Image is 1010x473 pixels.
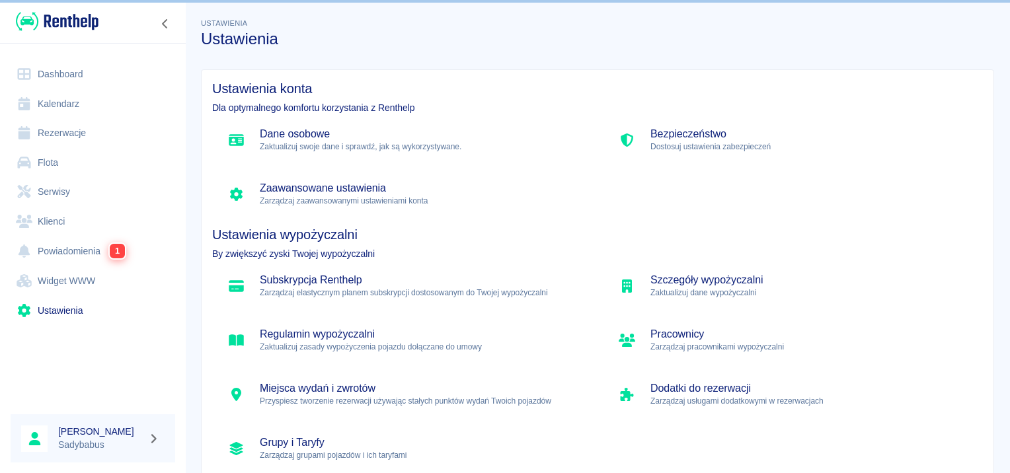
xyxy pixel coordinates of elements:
[110,244,125,258] span: 1
[260,287,582,299] p: Zarządzaj elastycznym planem subskrypcji dostosowanym do Twojej wypożyczalni
[11,266,175,296] a: Widget WWW
[260,382,582,395] h5: Miejsca wydań i zwrotów
[212,101,983,115] p: Dla optymalnego komfortu korzystania z Renthelp
[260,328,582,341] h5: Regulamin wypożyczalni
[11,59,175,89] a: Dashboard
[603,318,983,362] div: PracownicyZarządzaj pracownikami wypożyczalni
[155,15,175,32] button: Zwiń nawigację
[650,341,972,353] p: Zarządzaj pracownikami wypożyczalni
[260,449,582,461] p: Zarządzaj grupami pojazdów i ich taryfami
[650,287,972,299] p: Zaktualizuj dane wypożyczalni
[212,427,592,470] div: Grupy i TaryfyZarządzaj grupami pojazdów i ich taryfami
[260,341,582,353] p: Zaktualizuj zasady wypożyczenia pojazdu dołączane do umowy
[11,11,98,32] a: Renthelp logo
[650,395,972,407] p: Zarządzaj usługami dodatkowymi w rezerwacjach
[212,318,592,362] div: Regulamin wypożyczalniZaktualizuj zasady wypożyczenia pojazdu dołączane do umowy
[11,148,175,178] a: Flota
[603,118,983,162] div: BezpieczeństwoDostosuj ustawienia zabezpieczeń
[650,141,972,153] p: Dostosuj ustawienia zabezpieczeń
[11,236,175,266] a: Powiadomienia1
[212,227,983,242] h4: Ustawienia wypożyczalni
[260,195,582,207] p: Zarządzaj zaawansowanymi ustawieniami konta
[16,11,98,32] img: Renthelp logo
[58,438,143,452] p: Sadybabus
[11,177,175,207] a: Serwisy
[58,425,143,438] h6: [PERSON_NAME]
[650,328,972,341] h5: Pracownicy
[260,127,582,141] h5: Dane osobowe
[603,373,983,416] div: Dodatki do rezerwacjiZarządzaj usługami dodatkowymi w rezerwacjach
[650,127,972,141] h5: Bezpieczeństwo
[201,19,248,27] span: Ustawienia
[11,207,175,236] a: Klienci
[212,81,983,96] h4: Ustawienia konta
[260,395,582,407] p: Przyspiesz tworzenie rezerwacji używając stałych punktów wydań Twoich pojazdów
[212,373,592,416] div: Miejsca wydań i zwrotówPrzyspiesz tworzenie rezerwacji używając stałych punktów wydań Twoich poja...
[260,182,582,195] h5: Zaawansowane ustawienia
[603,264,983,308] div: Szczegóły wypożyczalniZaktualizuj dane wypożyczalni
[260,141,582,153] p: Zaktualizuj swoje dane i sprawdź, jak są wykorzystywane.
[212,264,592,308] div: Subskrypcja RenthelpZarządzaj elastycznym planem subskrypcji dostosowanym do Twojej wypożyczalni
[201,30,994,48] h3: Ustawienia
[212,172,592,216] div: Zaawansowane ustawieniaZarządzaj zaawansowanymi ustawieniami konta
[260,436,582,449] h5: Grupy i Taryfy
[212,118,592,162] div: Dane osoboweZaktualizuj swoje dane i sprawdź, jak są wykorzystywane.
[11,118,175,148] a: Rezerwacje
[11,296,175,326] a: Ustawienia
[260,273,582,287] h5: Subskrypcja Renthelp
[11,89,175,119] a: Kalendarz
[650,382,972,395] h5: Dodatki do rezerwacji
[212,247,983,261] p: By zwiększyć zyski Twojej wypożyczalni
[650,273,972,287] h5: Szczegóły wypożyczalni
